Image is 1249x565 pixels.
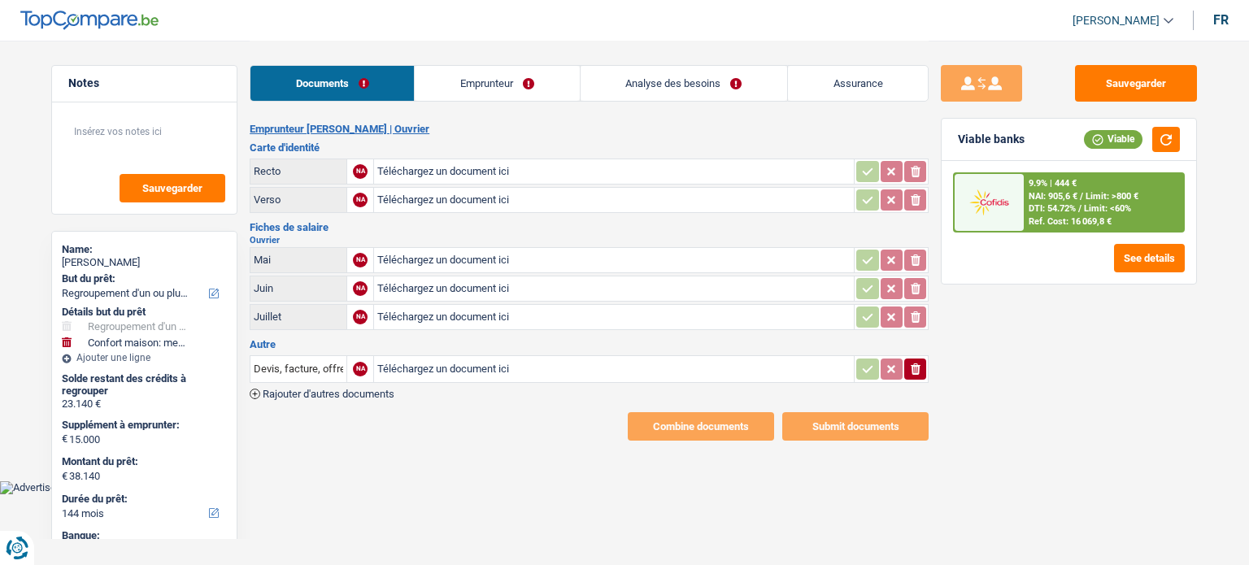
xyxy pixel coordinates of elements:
[62,256,227,269] div: [PERSON_NAME]
[958,133,1025,146] div: Viable banks
[415,66,579,101] a: Emprunteur
[254,193,343,206] div: Verso
[353,281,368,296] div: NA
[250,123,929,136] h2: Emprunteur [PERSON_NAME] | Ouvrier
[254,165,343,177] div: Recto
[1060,7,1173,34] a: [PERSON_NAME]
[1114,244,1185,272] button: See details
[62,529,224,542] label: Banque:
[254,311,343,323] div: Juillet
[62,272,224,285] label: But du prêt:
[62,372,227,398] div: Solde restant des crédits à regrouper
[1029,203,1076,214] span: DTI: 54.72%
[1029,178,1077,189] div: 9.9% | 444 €
[250,142,929,153] h3: Carte d'identité
[263,389,394,399] span: Rajouter d'autres documents
[250,236,929,245] h2: Ouvrier
[788,66,928,101] a: Assurance
[254,254,343,266] div: Mai
[353,310,368,324] div: NA
[353,164,368,179] div: NA
[62,352,227,363] div: Ajouter une ligne
[68,76,220,90] h5: Notes
[353,253,368,267] div: NA
[142,183,202,193] span: Sauvegarder
[353,362,368,376] div: NA
[1078,203,1081,214] span: /
[1073,14,1160,28] span: [PERSON_NAME]
[62,432,67,445] span: €
[62,243,227,256] div: Name:
[120,174,225,202] button: Sauvegarder
[250,66,414,101] a: Documents
[62,455,224,468] label: Montant du prêt:
[1075,65,1197,102] button: Sauvegarder
[1029,216,1112,227] div: Ref. Cost: 16 069,8 €
[782,412,929,441] button: Submit documents
[62,419,224,432] label: Supplément à emprunter:
[1213,12,1229,28] div: fr
[581,66,787,101] a: Analyse des besoins
[1084,203,1131,214] span: Limit: <60%
[62,306,227,319] div: Détails but du prêt
[20,11,159,30] img: TopCompare Logo
[1086,191,1138,202] span: Limit: >800 €
[62,470,67,483] span: €
[353,193,368,207] div: NA
[254,282,343,294] div: Juin
[250,339,929,350] h3: Autre
[1029,191,1077,202] span: NAI: 905,6 €
[628,412,774,441] button: Combine documents
[1084,130,1142,148] div: Viable
[62,398,227,411] div: 23.140 €
[959,187,1019,217] img: Cofidis
[250,389,394,399] button: Rajouter d'autres documents
[250,222,929,233] h3: Fiches de salaire
[62,493,224,506] label: Durée du prêt:
[1080,191,1083,202] span: /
